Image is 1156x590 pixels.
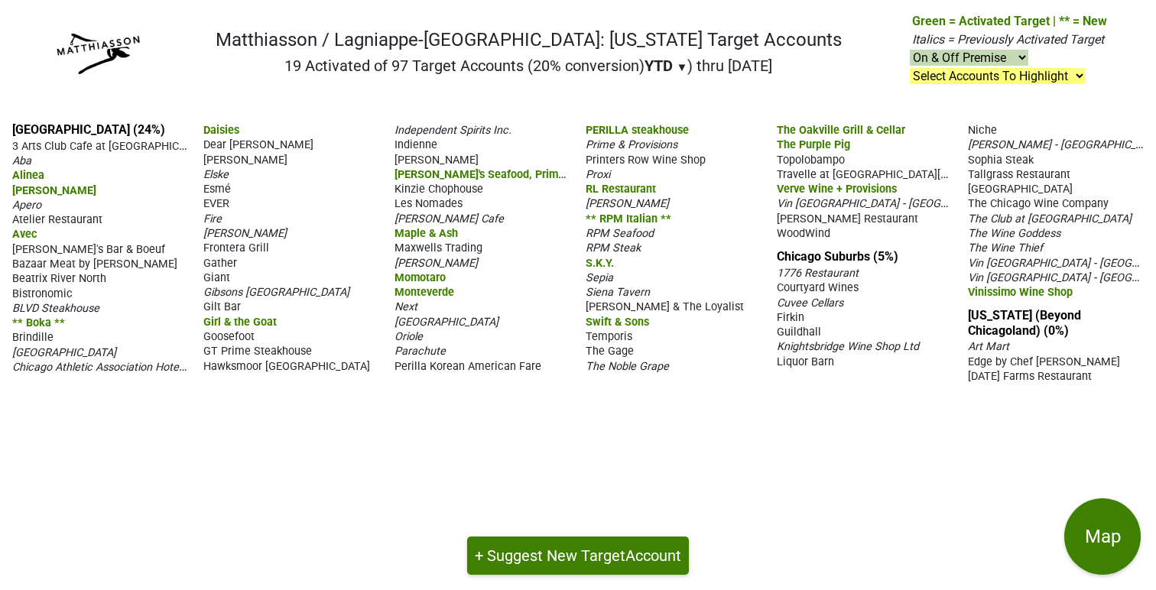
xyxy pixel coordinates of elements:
span: Goosefoot [203,330,255,343]
span: Courtyard Wines [777,281,859,294]
span: Gilt Bar [203,300,241,313]
img: Matthiasson [49,31,144,79]
span: [PERSON_NAME] [395,257,478,270]
span: [PERSON_NAME] & The Loyalist [586,300,744,313]
span: Vin [GEOGRAPHIC_DATA] - [GEOGRAPHIC_DATA] [777,196,1012,210]
span: Independent Spirits Inc. [395,124,511,137]
span: Topolobampo [777,154,845,167]
span: Sophia Steak [968,154,1034,167]
span: The Gage [586,345,634,358]
span: Oriole [395,330,423,343]
span: Daisies [203,124,239,137]
span: Siena Tavern [586,286,650,299]
span: Temporis [586,330,632,343]
span: Frontera Grill [203,242,269,254]
span: [GEOGRAPHIC_DATA] [395,316,498,329]
span: PERILLA steakhouse [586,124,689,137]
span: The Noble Grape [586,360,669,373]
span: [PERSON_NAME] [586,197,669,210]
h1: Matthiasson / Lagniappe-[GEOGRAPHIC_DATA]: [US_STATE] Target Accounts [216,29,842,51]
span: Italics = Previously Activated Target [912,32,1104,47]
span: The Oakville Grill & Cellar [777,124,905,137]
h2: 19 Activated of 97 Target Accounts (20% conversion) ) thru [DATE] [216,57,842,75]
span: Knightsbridge Wine Shop Ltd [777,340,919,353]
span: Firkin [777,311,804,324]
span: Cuvee Cellars [777,297,843,310]
span: Printers Row Wine Shop [586,154,706,167]
span: Maxwells Trading [395,242,482,254]
span: Liquor Barn [777,355,834,368]
span: The Purple Pig [777,138,850,151]
span: RPM Seafood [586,227,654,240]
span: [PERSON_NAME] [395,154,479,167]
span: RL Restaurant [586,183,656,196]
button: Map [1064,498,1141,575]
span: Tallgrass Restaurant [968,168,1070,181]
span: Verve Wine + Provisions [777,183,897,196]
span: BLVD Steakhouse [12,302,99,315]
span: Proxi [586,168,610,181]
span: [PERSON_NAME] Cafe [395,212,504,225]
span: GT Prime Steakhouse [203,345,312,358]
span: Momotaro [395,271,446,284]
span: Atelier Restaurant [12,213,102,226]
a: [US_STATE] (Beyond Chicagoland) (0%) [968,308,1081,337]
span: Monteverde [395,286,454,299]
span: Swift & Sons [586,316,649,329]
span: RPM Steak [586,242,641,254]
span: 3 Arts Club Cafe at [GEOGRAPHIC_DATA] [12,138,213,153]
span: ▼ [677,60,688,74]
span: 1776 Restaurant [777,267,859,280]
span: YTD [645,57,673,75]
span: WoodWind [777,227,830,240]
span: [PERSON_NAME] Restaurant [777,212,918,225]
span: Giant [203,271,230,284]
button: + Suggest New TargetAccount [467,537,689,575]
span: [PERSON_NAME] [203,227,287,240]
span: [PERSON_NAME] [12,184,96,197]
span: Edge by Chef [PERSON_NAME] [968,355,1120,368]
span: Guildhall [777,326,821,339]
span: Bazaar Meat by [PERSON_NAME] [12,258,177,271]
span: Next [395,300,417,313]
span: EVER [203,197,229,210]
span: Parachute [395,345,446,358]
span: Green = Activated Target | ** = New [912,14,1107,28]
span: Prime & Provisions [586,138,677,151]
span: Les Nomades [395,197,463,210]
span: [DATE] Farms Restaurant [968,370,1092,383]
span: Maple & Ash [395,227,458,240]
span: Indienne [395,138,437,151]
span: The Chicago Wine Company [968,197,1109,210]
span: Brindille [12,331,54,344]
span: Art Mart [968,340,1009,353]
span: Beatrix River North [12,272,106,285]
span: Gather [203,257,237,270]
span: Dear [PERSON_NAME] [203,138,313,151]
span: Aba [12,154,31,167]
span: [PERSON_NAME]'s Seafood, Prime Steak & Stone Crab [395,167,664,181]
span: S.K.Y. [586,257,614,270]
span: Gibsons [GEOGRAPHIC_DATA] [203,286,349,299]
span: Esmé [203,183,231,196]
span: Girl & the Goat [203,316,277,329]
span: Apero [12,199,41,212]
a: Chicago Suburbs (5%) [777,249,898,264]
span: Avec [12,228,37,241]
span: Elske [203,168,229,181]
span: The Club at [GEOGRAPHIC_DATA] [968,212,1132,225]
span: Niche [968,124,997,137]
span: Bistronomic [12,287,73,300]
span: Account [625,546,681,565]
span: Travelle at [GEOGRAPHIC_DATA][PERSON_NAME], [GEOGRAPHIC_DATA] [777,167,1132,181]
span: Chicago Athletic Association Hotel - [GEOGRAPHIC_DATA] [12,359,294,374]
span: [GEOGRAPHIC_DATA] [12,346,116,359]
span: [GEOGRAPHIC_DATA] [968,183,1073,196]
span: The Wine Thief [968,242,1043,254]
span: [PERSON_NAME]'s Bar & Boeuf [12,243,165,256]
span: Alinea [12,169,44,182]
a: [GEOGRAPHIC_DATA] (24%) [12,122,165,137]
span: The Wine Goddess [968,227,1060,240]
span: Hawksmoor [GEOGRAPHIC_DATA] [203,360,370,373]
span: Vinissimo Wine Shop [968,286,1073,299]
